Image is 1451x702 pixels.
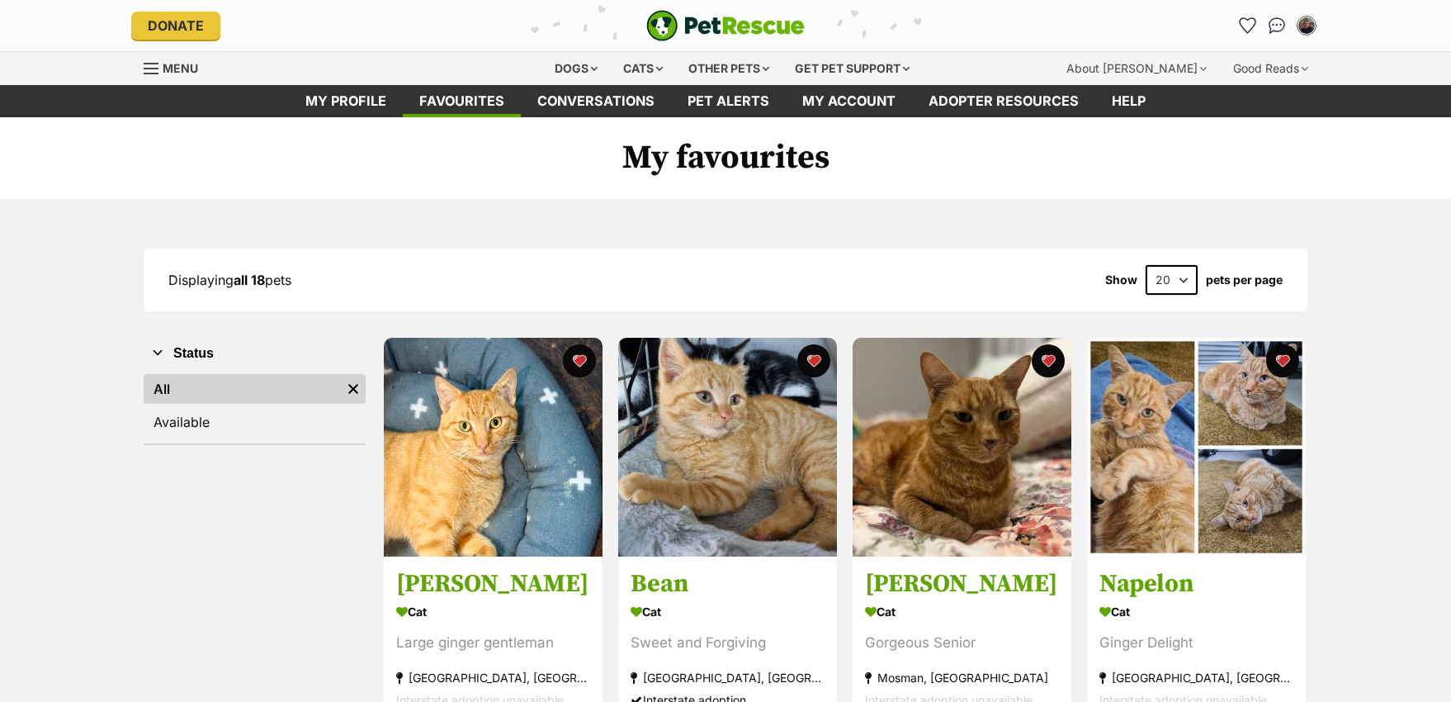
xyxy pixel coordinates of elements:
[396,633,590,655] div: Large ginger gentleman
[1298,17,1315,34] img: Vincent Malone profile pic
[853,338,1071,557] img: Sir Richard
[865,569,1059,600] h3: [PERSON_NAME]
[168,272,291,288] span: Displaying pets
[234,272,265,288] strong: all 18
[1269,17,1286,34] img: chat-41dd97257d64d25036548639549fe6c8038ab92f7586957e7f3b1b290dea8141.svg
[1095,85,1162,117] a: Help
[612,52,674,85] div: Cats
[163,61,198,75] span: Menu
[144,374,341,404] a: All
[1222,52,1320,85] div: Good Reads
[865,600,1059,624] div: Cat
[131,12,220,40] a: Donate
[396,600,590,624] div: Cat
[631,633,825,655] div: Sweet and Forgiving
[1234,12,1260,39] a: Favourites
[341,374,366,404] a: Remove filter
[1206,273,1283,287] label: pets per page
[1099,667,1293,690] div: [GEOGRAPHIC_DATA], [GEOGRAPHIC_DATA]
[144,343,366,364] button: Status
[912,85,1095,117] a: Adopter resources
[797,344,830,377] button: favourite
[563,344,596,377] button: favourite
[144,52,210,82] a: Menu
[631,667,825,690] div: [GEOGRAPHIC_DATA], [GEOGRAPHIC_DATA]
[783,52,921,85] div: Get pet support
[1293,12,1320,39] button: My account
[289,85,403,117] a: My profile
[618,338,837,557] img: Bean
[144,407,366,437] a: Available
[646,10,805,41] img: logo-e224e6f780fb5917bec1dbf3a21bbac754714ae5b6737aabdf751b685950b380.svg
[384,338,603,557] img: Romeo
[631,569,825,600] h3: Bean
[865,667,1059,690] div: Mosman, [GEOGRAPHIC_DATA]
[521,85,671,117] a: conversations
[1099,633,1293,655] div: Ginger Delight
[631,600,825,624] div: Cat
[1055,52,1218,85] div: About [PERSON_NAME]
[786,85,912,117] a: My account
[865,633,1059,655] div: Gorgeous Senior
[1105,273,1137,287] span: Show
[1032,344,1065,377] button: favourite
[144,371,366,443] div: Status
[1099,600,1293,624] div: Cat
[646,10,805,41] a: PetRescue
[1099,569,1293,600] h3: Napelon
[403,85,521,117] a: Favourites
[543,52,609,85] div: Dogs
[671,85,786,117] a: Pet alerts
[1266,344,1299,377] button: favourite
[1264,12,1290,39] a: Conversations
[1234,12,1320,39] ul: Account quick links
[1087,338,1306,557] img: Napelon
[396,569,590,600] h3: [PERSON_NAME]
[396,667,590,690] div: [GEOGRAPHIC_DATA], [GEOGRAPHIC_DATA]
[677,52,781,85] div: Other pets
